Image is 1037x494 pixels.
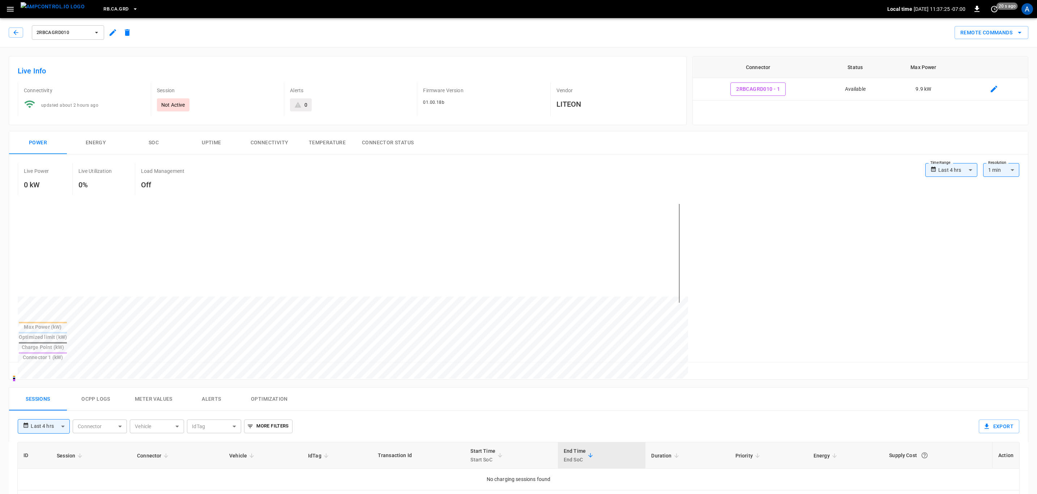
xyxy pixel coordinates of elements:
div: 1 min [983,163,1019,177]
h6: Live Info [18,65,678,77]
p: Live Power [24,167,49,175]
p: Vendor [556,87,678,94]
button: Optimization [240,388,298,411]
span: Start TimeStart SoC [470,447,505,464]
button: 2RBCAGRD010 - 1 [730,82,786,96]
h6: LITEON [556,98,678,110]
p: Not Active [161,101,185,108]
p: Alerts [290,87,411,94]
button: Uptime [183,131,240,154]
button: Temperature [298,131,356,154]
label: Time Range [930,160,951,166]
button: Sessions [9,388,67,411]
button: Energy [67,131,125,154]
p: Session [157,87,278,94]
button: 2RBCAGRD010 [32,25,104,40]
span: 01.00.18b [423,100,444,105]
button: More Filters [244,420,292,433]
span: Duration [651,451,681,460]
th: ID [18,442,51,469]
p: Live Utilization [78,167,112,175]
div: Last 4 hrs [31,420,70,433]
span: 2RBCAGRD010 [37,29,90,37]
th: Action [992,442,1019,469]
p: Start SoC [470,455,495,464]
h6: 0% [78,179,112,191]
span: End TimeEnd SoC [564,447,595,464]
span: Session [57,451,85,460]
div: 0 [304,101,307,108]
span: Priority [735,451,762,460]
td: Available [824,78,887,101]
button: The cost of your charging session based on your supply rates [918,449,931,462]
h6: Off [141,179,184,191]
button: Ocpp logs [67,388,125,411]
span: RB.CA.GRD [103,5,128,13]
button: RB.CA.GRD [101,2,141,16]
img: ampcontrol.io logo [21,2,85,11]
span: Vehicle [229,451,256,460]
p: Load Management [141,167,184,175]
button: Meter Values [125,388,183,411]
h6: 0 kW [24,179,49,191]
div: Last 4 hrs [938,163,977,177]
span: IdTag [308,451,331,460]
button: Connector Status [356,131,419,154]
span: Connector [137,451,171,460]
div: profile-icon [1021,3,1033,15]
p: Local time [887,5,912,13]
span: Energy [814,451,839,460]
button: Export [979,420,1019,433]
button: Alerts [183,388,240,411]
div: Start Time [470,447,495,464]
table: sessions table [18,442,1019,490]
table: connector table [693,56,1028,101]
th: Max Power [887,56,960,78]
button: SOC [125,131,183,154]
button: set refresh interval [989,3,1000,15]
span: updated about 2 hours ago [41,103,98,108]
p: Connectivity [24,87,145,94]
span: 20 s ago [997,3,1018,10]
div: End Time [564,447,586,464]
button: Remote Commands [955,26,1028,39]
div: remote commands options [955,26,1028,39]
th: Status [824,56,887,78]
button: Power [9,131,67,154]
div: Supply Cost [889,449,986,462]
label: Resolution [988,160,1006,166]
th: Connector [693,56,824,78]
td: 9.9 kW [887,78,960,101]
p: [DATE] 11:37:25 -07:00 [914,5,965,13]
th: Transaction Id [372,442,465,469]
button: Connectivity [240,131,298,154]
p: Firmware Version [423,87,544,94]
p: End SoC [564,455,586,464]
